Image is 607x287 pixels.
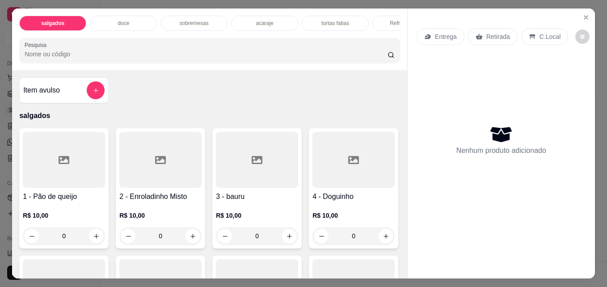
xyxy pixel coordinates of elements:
[314,229,329,243] button: decrease-product-quantity
[540,32,561,41] p: C.Local
[216,191,298,202] h4: 3 - bauru
[435,32,457,41] p: Entrega
[119,191,202,202] h4: 2 - Enroladinho Misto
[390,20,422,27] p: Refrigerantes
[25,229,39,243] button: decrease-product-quantity
[89,229,103,243] button: increase-product-quantity
[312,211,395,220] p: R$ 10,00
[119,211,202,220] p: R$ 10,00
[23,211,105,220] p: R$ 10,00
[218,229,232,243] button: decrease-product-quantity
[579,10,593,25] button: Close
[185,229,200,243] button: increase-product-quantity
[87,81,105,99] button: add-separate-item
[179,20,208,27] p: sobremesas
[118,20,129,27] p: doce
[486,32,510,41] p: Retirada
[23,191,105,202] h4: 1 - Pão de queijo
[121,229,135,243] button: decrease-product-quantity
[456,145,546,156] p: Nenhum produto adicionado
[216,211,298,220] p: R$ 10,00
[41,20,64,27] p: salgados
[282,229,296,243] button: increase-product-quantity
[379,229,393,243] button: increase-product-quantity
[256,20,273,27] p: acaraje
[312,191,395,202] h4: 4 - Doguinho
[19,110,400,121] p: salgados
[321,20,349,27] p: tortas fatias
[23,85,60,96] h4: Item avulso
[25,50,388,59] input: Pesquisa
[25,41,50,49] label: Pesquisa
[575,30,590,44] button: decrease-product-quantity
